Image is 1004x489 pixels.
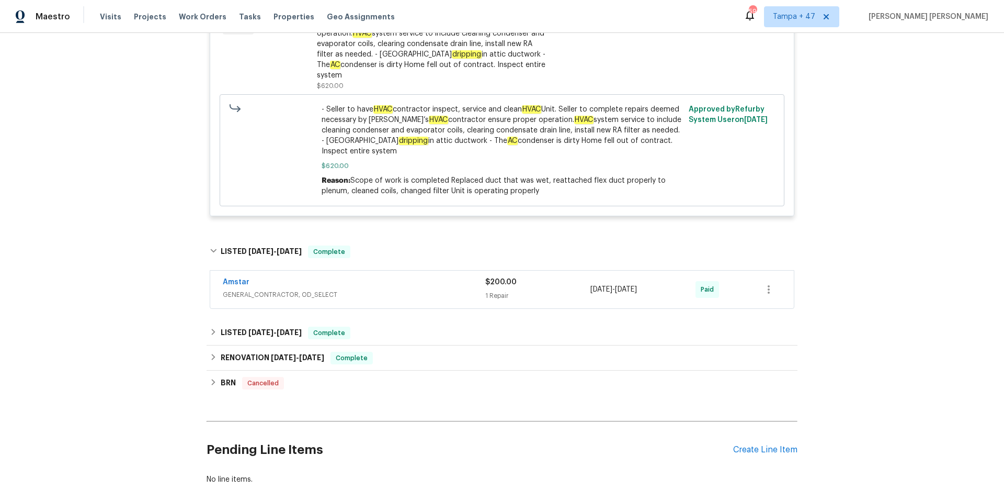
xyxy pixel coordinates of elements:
[689,106,768,124] span: Approved by Refurby System User on
[243,378,283,388] span: Cancelled
[207,426,733,474] h2: Pending Line Items
[239,13,261,20] span: Tasks
[398,137,428,145] em: dripping
[522,105,541,114] em: HVAC
[207,235,797,269] div: LISTED [DATE]-[DATE]Complete
[701,284,718,295] span: Paid
[322,177,350,184] span: Reason:
[273,12,314,22] span: Properties
[322,104,683,157] span: - Seller to have contractor inspect, service and clean Unit. Seller to complete repairs deemed ne...
[248,248,273,255] span: [DATE]
[221,377,236,390] h6: BRN
[221,246,302,258] h6: LISTED
[507,137,518,145] em: AC
[452,50,482,59] em: dripping
[327,12,395,22] span: Geo Assignments
[773,12,815,22] span: Tampa + 47
[207,346,797,371] div: RENOVATION [DATE]-[DATE]Complete
[221,352,324,364] h6: RENOVATION
[485,291,590,301] div: 1 Repair
[574,116,594,124] em: HVAC
[744,116,768,124] span: [DATE]
[352,29,372,38] em: HVAC
[277,248,302,255] span: [DATE]
[590,284,637,295] span: -
[330,61,340,69] em: AC
[485,279,517,286] span: $200.00
[207,474,797,485] div: No line items.
[134,12,166,22] span: Projects
[322,161,683,171] span: $620.00
[317,83,344,89] span: $620.00
[299,354,324,361] span: [DATE]
[590,286,612,293] span: [DATE]
[429,116,448,124] em: HVAC
[332,353,372,363] span: Complete
[373,105,393,114] em: HVAC
[309,328,349,338] span: Complete
[248,329,273,336] span: [DATE]
[749,6,756,17] div: 596
[207,371,797,396] div: BRN Cancelled
[733,445,797,455] div: Create Line Item
[864,12,988,22] span: [PERSON_NAME] [PERSON_NAME]
[207,320,797,346] div: LISTED [DATE]-[DATE]Complete
[277,329,302,336] span: [DATE]
[223,279,249,286] a: Amstar
[615,286,637,293] span: [DATE]
[36,12,70,22] span: Maestro
[248,248,302,255] span: -
[221,327,302,339] h6: LISTED
[179,12,226,22] span: Work Orders
[223,290,485,300] span: GENERAL_CONTRACTOR, OD_SELECT
[271,354,324,361] span: -
[309,247,349,257] span: Complete
[100,12,121,22] span: Visits
[271,354,296,361] span: [DATE]
[248,329,302,336] span: -
[322,177,666,195] span: Scope of work is completed Replaced duct that was wet, reattached flex duct properly to plenum, c...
